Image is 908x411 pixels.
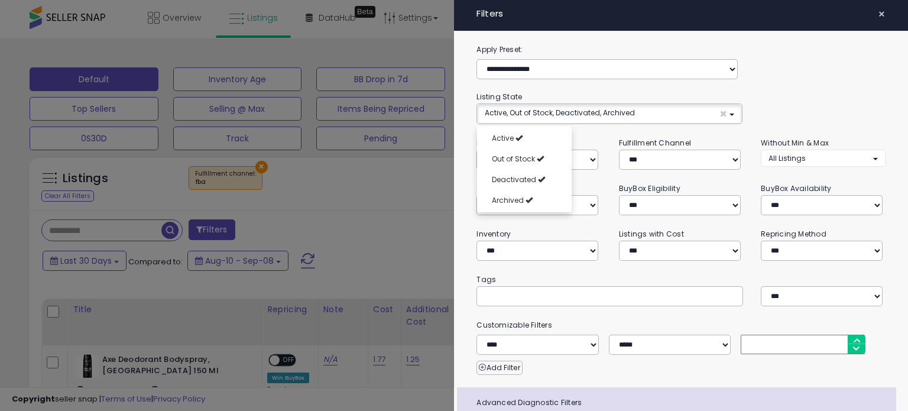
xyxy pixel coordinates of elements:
small: Repricing Method [761,229,826,239]
small: Listing State [476,92,522,102]
span: Out of Stock [492,154,535,164]
button: Add Filter [476,361,522,375]
span: × [719,108,727,120]
button: × [873,6,890,22]
small: Without Min & Max [761,138,829,148]
small: Customizable Filters [468,319,894,332]
span: Archived [492,195,524,205]
label: Apply Preset: [468,43,894,56]
button: Active, Out of Stock, Deactivated, Archived × [477,104,741,124]
span: × [878,6,886,22]
span: Deactivated [492,174,536,185]
span: Advanced Diagnostic Filters [468,396,896,409]
small: Inventory [476,229,511,239]
span: All Listings [768,153,806,163]
button: All Listings [761,150,885,167]
small: Repricing [476,138,512,148]
small: Fulfillment Channel [619,138,691,148]
small: BuyBox Eligibility [619,183,680,193]
span: Active, Out of Stock, Deactivated, Archived [485,108,635,118]
small: Tags [468,273,894,286]
small: BuyBox Availability [761,183,831,193]
small: Listings with Cost [619,229,684,239]
small: Current Listed Price [476,183,546,193]
h4: Filters [476,9,885,19]
span: Active [492,133,514,143]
